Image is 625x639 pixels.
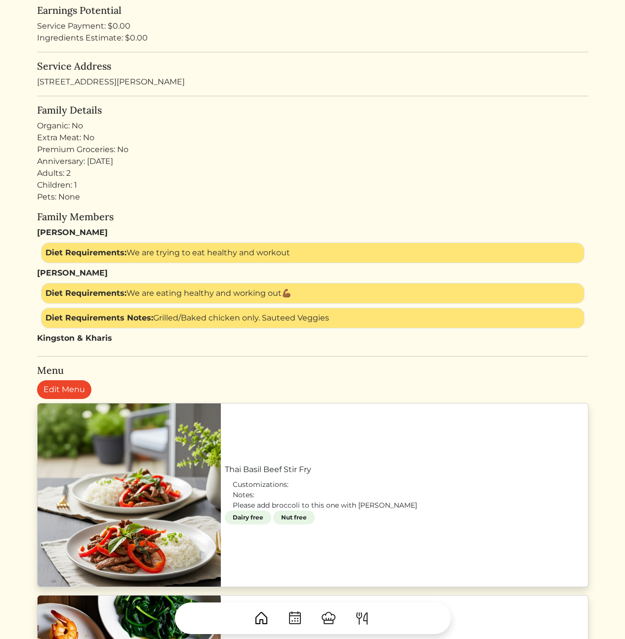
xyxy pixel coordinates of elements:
[37,20,588,32] div: Service Payment: $0.00
[37,60,588,88] div: [STREET_ADDRESS][PERSON_NAME]
[287,610,303,626] img: CalendarDots-5bcf9d9080389f2a281d69619e1c85352834be518fbc73d9501aef674afc0d57.svg
[37,156,588,203] div: Anniversary: [DATE] Adults: 2 Children: 1 Pets: None
[37,104,588,116] h5: Family Details
[37,120,588,132] div: Organic: No
[41,308,584,328] div: Grilled/Baked chicken only. Sauteed Veggies
[45,313,153,322] strong: Diet Requirements Notes:
[37,380,91,399] a: Edit Menu
[37,228,108,237] strong: [PERSON_NAME]
[37,32,588,44] div: Ingredients Estimate: $0.00
[321,610,336,626] img: ChefHat-a374fb509e4f37eb0702ca99f5f64f3b6956810f32a249b33092029f8484b388.svg
[253,610,269,626] img: House-9bf13187bcbb5817f509fe5e7408150f90897510c4275e13d0d5fca38e0b5951.svg
[37,333,112,343] strong: Kingston & Kharis
[37,132,588,144] div: Extra Meat: No
[37,4,588,16] h5: Earnings Potential
[45,248,126,257] strong: Diet Requirements:
[354,610,370,626] img: ForkKnife-55491504ffdb50bab0c1e09e7649658475375261d09fd45db06cec23bce548bf.svg
[37,60,588,72] h5: Service Address
[41,283,584,304] div: We are eating healthy and working out💪🏾
[37,211,588,223] h5: Family Members
[37,364,588,376] h5: Menu
[45,288,126,298] strong: Diet Requirements:
[225,464,584,476] a: Thai Basil Beef Stir Fry
[37,144,588,156] div: Premium Groceries: No
[37,268,108,278] strong: [PERSON_NAME]
[41,242,584,263] div: We are trying to eat healthy and workout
